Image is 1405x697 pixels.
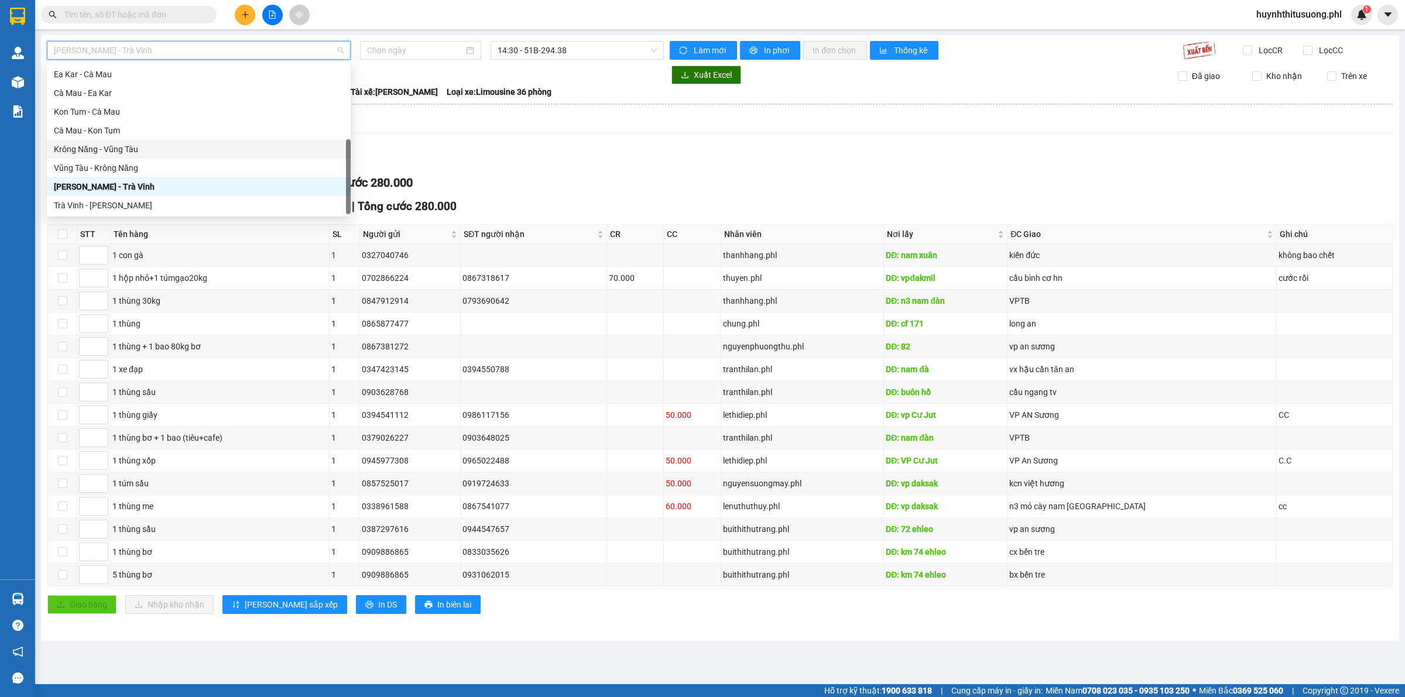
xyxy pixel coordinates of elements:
[1009,523,1274,535] div: vp an sương
[1365,5,1369,13] span: 1
[723,294,882,307] div: thanhhang.phl
[352,200,355,213] span: |
[365,600,373,610] span: printer
[1337,70,1372,83] span: Trên xe
[112,500,327,513] div: 1 thùng me
[77,225,111,244] th: STT
[721,225,884,244] th: Nhân viên
[462,477,604,490] div: 0919724633
[461,427,606,449] td: 0903648025
[331,568,358,581] div: 1
[112,340,327,353] div: 1 thùng + 1 bao 80kg bơ
[671,66,741,84] button: downloadXuất Excel
[1233,686,1283,695] strong: 0369 525 060
[723,431,882,444] div: tranthilan.phl
[1247,7,1351,22] span: huynhthitusuong.phl
[461,290,606,313] td: 0793690642
[679,46,689,56] span: sync
[1009,272,1274,284] div: cầu bình cơ hn
[331,431,358,444] div: 1
[1009,294,1274,307] div: VPTB
[54,143,344,156] div: Krông Năng - Vũng Tàu
[886,408,1005,421] div: DĐ: vp Cư Jut
[1279,272,1390,284] div: cước rồi
[462,454,604,467] div: 0965022488
[462,272,604,284] div: 0867318617
[824,684,932,697] span: Hỗ trợ kỹ thuật:
[112,431,327,444] div: 1 thùng bơ + 1 bao (tiêu+cafe)
[694,68,732,81] span: Xuất Excel
[289,5,310,25] button: aim
[362,317,459,330] div: 0865877477
[887,228,995,241] span: Nơi lấy
[886,545,1005,558] div: DĐ: km 74 ehleo
[886,386,1005,399] div: DĐ: buôn hồ
[268,11,276,19] span: file-add
[64,8,203,21] input: Tìm tên, số ĐT hoặc mã đơn
[870,41,938,60] button: bar-chartThống kê
[262,5,283,25] button: file-add
[723,545,882,558] div: buithithutrang.phl
[1187,70,1225,83] span: Đã giao
[1314,44,1345,57] span: Lọc CC
[1279,454,1390,467] div: C.C
[723,477,882,490] div: nguyensuongmay.phl
[235,5,255,25] button: plus
[609,272,662,284] div: 70.000
[886,363,1005,376] div: DĐ: nam đà
[54,199,344,212] div: Trà Vinh - [PERSON_NAME]
[462,363,604,376] div: 0394550788
[330,225,360,244] th: SL
[664,225,721,244] th: CC
[12,47,24,59] img: warehouse-icon
[47,140,351,159] div: Krông Năng - Vũng Tàu
[12,593,24,605] img: warehouse-icon
[1009,408,1274,421] div: VP AN Sương
[362,431,459,444] div: 0379026227
[723,340,882,353] div: nguyenphuongthu.phl
[358,200,457,213] span: Tổng cước 280.000
[461,358,606,381] td: 0394550788
[461,404,606,427] td: 0986117156
[803,41,867,60] button: In đơn chọn
[886,568,1005,581] div: DĐ: km 74 ehleo
[461,564,606,586] td: 0931062015
[362,272,459,284] div: 0702866224
[54,68,344,81] div: Ea Kar - Cà Mau
[681,71,689,80] span: download
[112,523,327,535] div: 1 thùng sầu
[1356,9,1367,20] img: icon-new-feature
[879,46,889,56] span: bar-chart
[47,595,116,614] button: uploadGiao hàng
[694,44,728,57] span: Làm mới
[882,686,932,695] strong: 1900 633 818
[112,363,327,376] div: 1 xe đạp
[462,408,604,421] div: 0986117156
[723,363,882,376] div: tranthilan.phl
[723,408,882,421] div: lethidiep.phl
[462,294,604,307] div: 0793690642
[1009,317,1274,330] div: long an
[1009,477,1274,490] div: kcn việt hương
[723,454,882,467] div: lethidiep.phl
[1183,41,1216,60] img: 9k=
[886,523,1005,535] div: DĐ: 72 ehleo
[462,568,604,581] div: 0931062015
[886,477,1005,490] div: DĐ: vp daksak
[1279,500,1390,513] div: cc
[1082,686,1190,695] strong: 0708 023 035 - 0935 103 250
[362,477,459,490] div: 0857525017
[378,598,397,611] span: In DS
[112,477,327,490] div: 1 túm sầu
[331,408,358,421] div: 1
[12,76,24,88] img: warehouse-icon
[723,317,882,330] div: chung.phl
[47,159,351,177] div: Vũng Tàu - Krông Năng
[886,454,1005,467] div: DĐ: VP Cư Jut
[1009,249,1274,262] div: kiến đức
[666,500,719,513] div: 60.000
[1277,225,1392,244] th: Ghi chú
[47,84,351,102] div: Cà Mau - Ea Kar
[461,449,606,472] td: 0965022488
[462,500,604,513] div: 0867541077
